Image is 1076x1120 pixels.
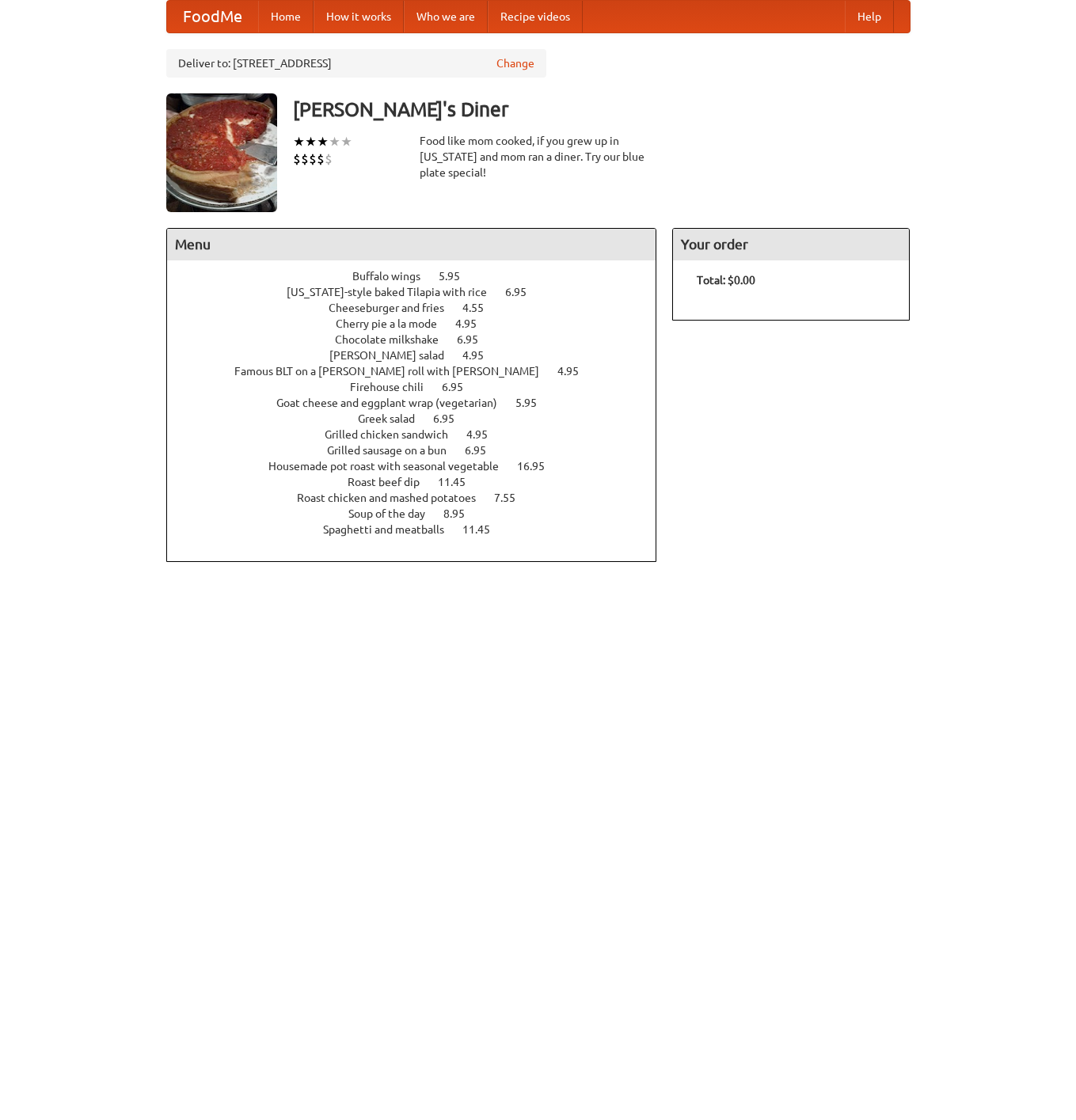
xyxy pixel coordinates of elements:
[433,412,470,425] span: 6.95
[515,397,553,409] span: 5.95
[317,133,329,150] li: ★
[167,1,258,32] a: FoodMe
[350,381,439,393] span: Firehouse chili
[327,444,462,457] span: Grilled sausage on a bun
[325,428,464,441] span: Grilled chicken sandwich
[317,150,325,168] li: $
[358,412,484,425] a: Greek salad 6.95
[336,317,453,330] span: Cherry pie a la mode
[166,93,277,212] img: angular.jpg
[297,492,492,504] span: Roast chicken and mashed potatoes
[340,133,352,150] li: ★
[348,507,441,520] span: Soup of the day
[305,133,317,150] li: ★
[293,150,301,168] li: $
[496,55,534,71] a: Change
[348,476,495,488] a: Roast beef dip 11.45
[276,397,513,409] span: Goat cheese and eggplant wrap (vegetarian)
[293,133,305,150] li: ★
[268,460,574,473] a: Housemade pot roast with seasonal vegetable 16.95
[329,349,513,362] a: [PERSON_NAME] salad 4.95
[462,302,500,314] span: 4.55
[442,381,479,393] span: 6.95
[167,229,656,260] h4: Menu
[335,333,508,346] a: Chocolate milkshake 6.95
[276,397,566,409] a: Goat cheese and eggplant wrap (vegetarian) 5.95
[439,270,476,283] span: 5.95
[557,365,595,378] span: 4.95
[325,150,333,168] li: $
[350,381,492,393] a: Firehouse chili 6.95
[494,492,531,504] span: 7.55
[309,150,317,168] li: $
[404,1,488,32] a: Who we are
[329,133,340,150] li: ★
[297,492,545,504] a: Roast chicken and mashed potatoes 7.55
[697,274,755,287] b: Total: $0.00
[336,317,506,330] a: Cherry pie a la mode 4.95
[287,286,503,298] span: [US_STATE]-style baked Tilapia with rice
[329,349,460,362] span: [PERSON_NAME] salad
[488,1,583,32] a: Recipe videos
[443,507,481,520] span: 8.95
[465,444,502,457] span: 6.95
[352,270,436,283] span: Buffalo wings
[420,133,657,180] div: Food like mom cooked, if you grew up in [US_STATE] and mom ran a diner. Try our blue plate special!
[335,333,454,346] span: Chocolate milkshake
[358,412,431,425] span: Greek salad
[293,93,911,125] h3: [PERSON_NAME]'s Diner
[258,1,314,32] a: Home
[323,523,519,536] a: Spaghetti and meatballs 11.45
[348,476,435,488] span: Roast beef dip
[327,444,515,457] a: Grilled sausage on a bun 6.95
[314,1,404,32] a: How it works
[457,333,494,346] span: 6.95
[462,523,506,536] span: 11.45
[301,150,309,168] li: $
[462,349,500,362] span: 4.95
[287,286,556,298] a: [US_STATE]-style baked Tilapia with rice 6.95
[673,229,909,260] h4: Your order
[329,302,460,314] span: Cheeseburger and fries
[234,365,608,378] a: Famous BLT on a [PERSON_NAME] roll with [PERSON_NAME] 4.95
[438,476,481,488] span: 11.45
[268,460,515,473] span: Housemade pot roast with seasonal vegetable
[517,460,561,473] span: 16.95
[845,1,894,32] a: Help
[455,317,492,330] span: 4.95
[329,302,513,314] a: Cheeseburger and fries 4.55
[166,49,546,78] div: Deliver to: [STREET_ADDRESS]
[348,507,494,520] a: Soup of the day 8.95
[505,286,542,298] span: 6.95
[323,523,460,536] span: Spaghetti and meatballs
[234,365,555,378] span: Famous BLT on a [PERSON_NAME] roll with [PERSON_NAME]
[325,428,517,441] a: Grilled chicken sandwich 4.95
[466,428,504,441] span: 4.95
[352,270,489,283] a: Buffalo wings 5.95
